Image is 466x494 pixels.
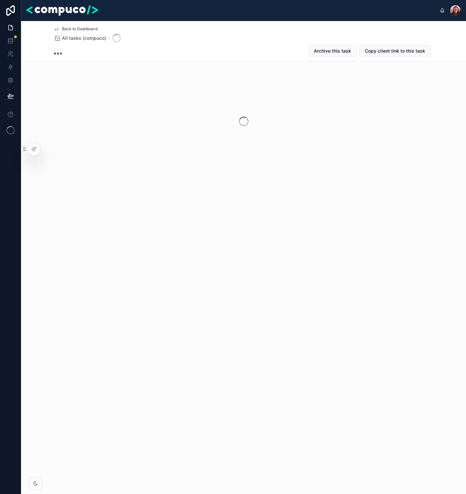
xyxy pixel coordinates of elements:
a: All tasks (compuco) [54,35,106,41]
span: All tasks (compuco) [62,35,106,41]
a: Back to Dashboard [54,26,97,32]
button: Copy client link to this task [359,45,431,57]
span: Back to Dashboard [62,26,97,32]
button: Archive this task [308,45,357,57]
span: Archive this task [314,48,351,54]
span: Copy client link to this task [365,48,425,54]
img: App logo [26,5,98,16]
div: scrollable content [103,9,440,12]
